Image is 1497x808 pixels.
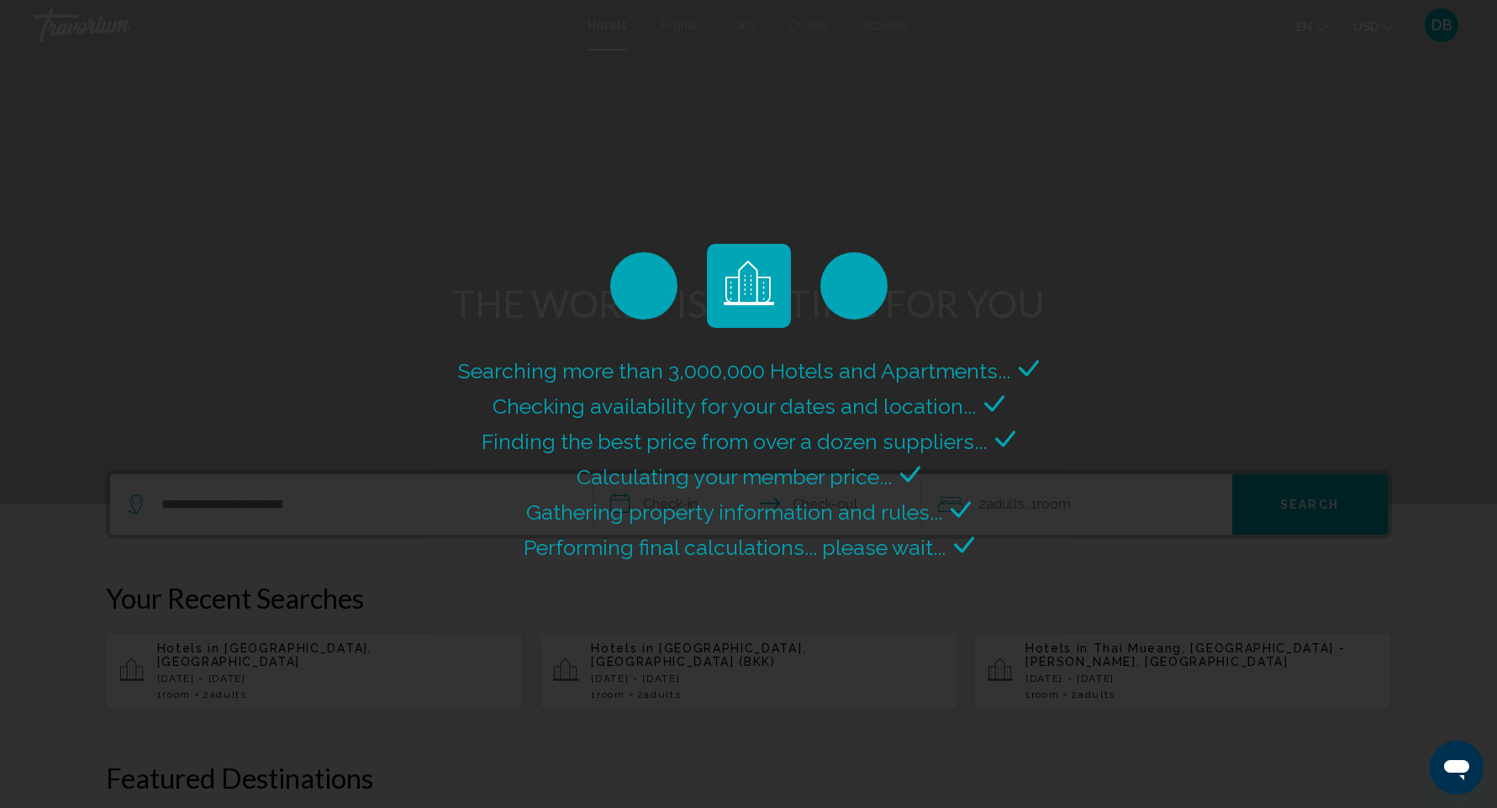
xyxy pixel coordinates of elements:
[482,429,987,454] span: Finding the best price from over a dozen suppliers...
[526,499,942,525] span: Gathering property information and rules...
[524,535,946,560] span: Performing final calculations... please wait...
[577,464,892,489] span: Calculating your member price...
[1430,741,1484,795] iframe: Button to launch messaging window
[493,393,976,419] span: Checking availability for your dates and location...
[458,358,1010,383] span: Searching more than 3,000,000 Hotels and Apartments...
